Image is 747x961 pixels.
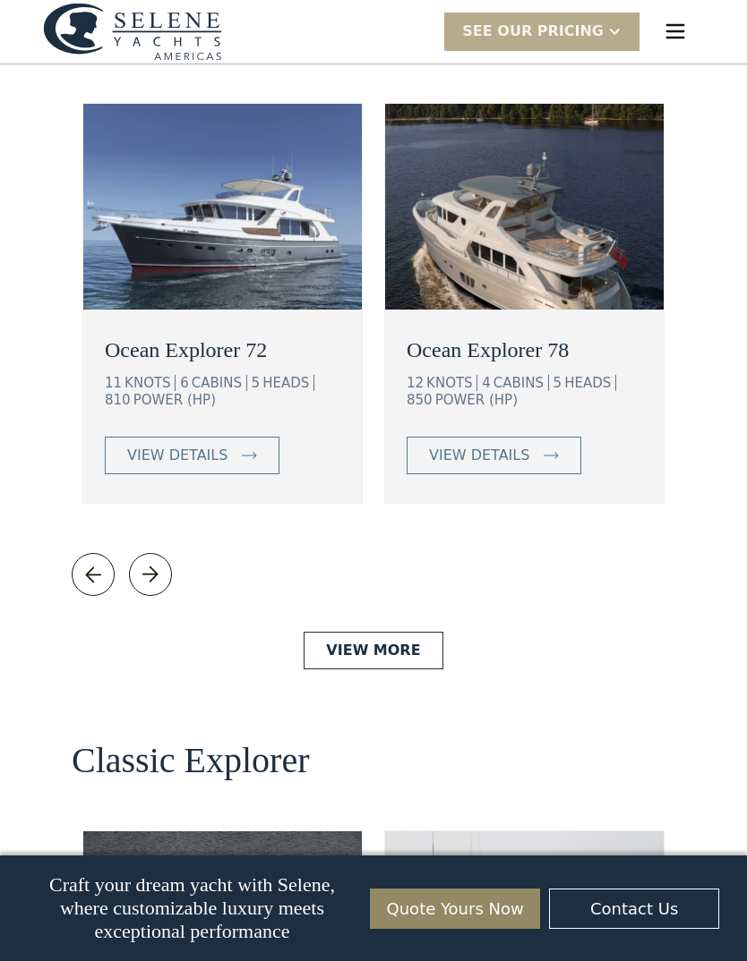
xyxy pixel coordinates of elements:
div: SEE Our Pricing [444,13,640,51]
div: 4 [482,375,491,391]
a: view details [407,437,581,474]
div: 5 [252,375,261,391]
div: CABINS [192,375,247,391]
div: 11 [105,375,122,391]
div: 850 [407,392,433,408]
div: POWER (HP) [133,392,216,408]
div: menu [647,3,704,60]
img: ocean going trawler [83,104,362,310]
div: HEADS [564,375,616,391]
a: Ocean Explorer 72 [105,334,333,366]
div: view details [429,445,529,466]
div: HEADS [262,375,314,391]
img: icon [544,452,559,459]
div: 810 [105,392,131,408]
a: home [43,3,222,61]
img: icon [242,452,257,459]
div: KNOTS [124,375,176,391]
div: 5 [554,375,562,391]
a: Contact Us [549,889,719,929]
div: view details [127,445,228,466]
a: view details [105,437,279,474]
img: logo [43,3,222,61]
h2: Classic Explorer [72,741,310,780]
a: Quote Yours Now [370,889,540,929]
a: Ocean Explorer 78 [407,334,635,366]
p: Craft your dream yacht with Selene, where customizable luxury meets exceptional performance [28,873,356,943]
div: KNOTS [426,375,477,391]
a: View More [304,632,442,669]
img: icon [81,562,106,587]
img: ocean going trawler [385,104,664,310]
img: icon [138,562,163,587]
div: CABINS [494,375,549,391]
div: SEE Our Pricing [462,21,604,42]
div: POWER (HP) [435,392,518,408]
div: 12 [407,375,424,391]
div: 6 [180,375,189,391]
